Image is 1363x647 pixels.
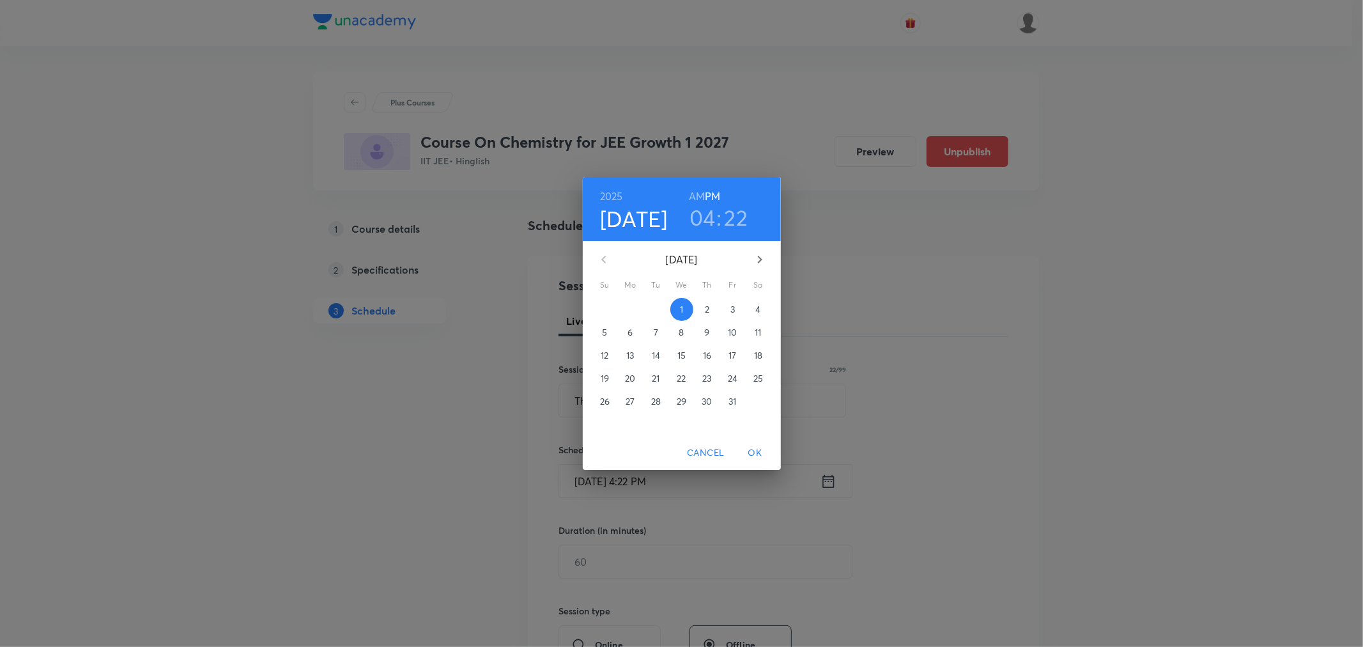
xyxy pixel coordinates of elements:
[696,279,719,292] span: Th
[687,445,724,461] span: Cancel
[651,395,661,408] p: 28
[625,372,635,385] p: 20
[755,326,761,339] p: 11
[652,349,660,362] p: 14
[753,372,763,385] p: 25
[682,441,729,465] button: Cancel
[689,187,705,205] button: AM
[645,321,668,344] button: 7
[652,372,659,385] p: 21
[619,367,642,390] button: 20
[645,367,668,390] button: 21
[594,367,617,390] button: 19
[601,372,609,385] p: 19
[677,372,686,385] p: 22
[680,303,683,316] p: 1
[704,326,709,339] p: 9
[721,279,744,292] span: Fr
[619,390,642,413] button: 27
[670,321,693,344] button: 8
[619,252,744,267] p: [DATE]
[721,321,744,344] button: 10
[645,279,668,292] span: Tu
[600,205,668,232] button: [DATE]
[645,344,668,367] button: 14
[735,441,776,465] button: OK
[679,326,684,339] p: 8
[619,344,642,367] button: 13
[696,321,719,344] button: 9
[705,187,720,205] button: PM
[677,349,686,362] p: 15
[696,367,719,390] button: 23
[689,204,716,231] button: 04
[628,326,633,339] p: 6
[747,279,770,292] span: Sa
[696,298,719,321] button: 2
[725,204,748,231] button: 22
[721,298,744,321] button: 3
[677,395,686,408] p: 29
[721,390,744,413] button: 31
[754,349,762,362] p: 18
[670,390,693,413] button: 29
[670,279,693,292] span: We
[594,321,617,344] button: 5
[728,326,737,339] p: 10
[747,344,770,367] button: 18
[601,349,608,362] p: 12
[600,395,610,408] p: 26
[728,395,736,408] p: 31
[654,326,658,339] p: 7
[602,326,607,339] p: 5
[626,349,634,362] p: 13
[670,344,693,367] button: 15
[705,303,709,316] p: 2
[696,344,719,367] button: 16
[645,390,668,413] button: 28
[747,367,770,390] button: 25
[626,395,635,408] p: 27
[619,279,642,292] span: Mo
[747,321,770,344] button: 11
[747,298,770,321] button: 4
[670,298,693,321] button: 1
[740,445,771,461] span: OK
[702,372,711,385] p: 23
[594,344,617,367] button: 12
[670,367,693,390] button: 22
[721,367,744,390] button: 24
[721,344,744,367] button: 17
[728,372,737,385] p: 24
[755,303,760,316] p: 4
[619,321,642,344] button: 6
[696,390,719,413] button: 30
[728,349,736,362] p: 17
[716,204,721,231] h3: :
[600,187,623,205] button: 2025
[594,390,617,413] button: 26
[730,303,735,316] p: 3
[702,395,712,408] p: 30
[594,279,617,292] span: Su
[703,349,711,362] p: 16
